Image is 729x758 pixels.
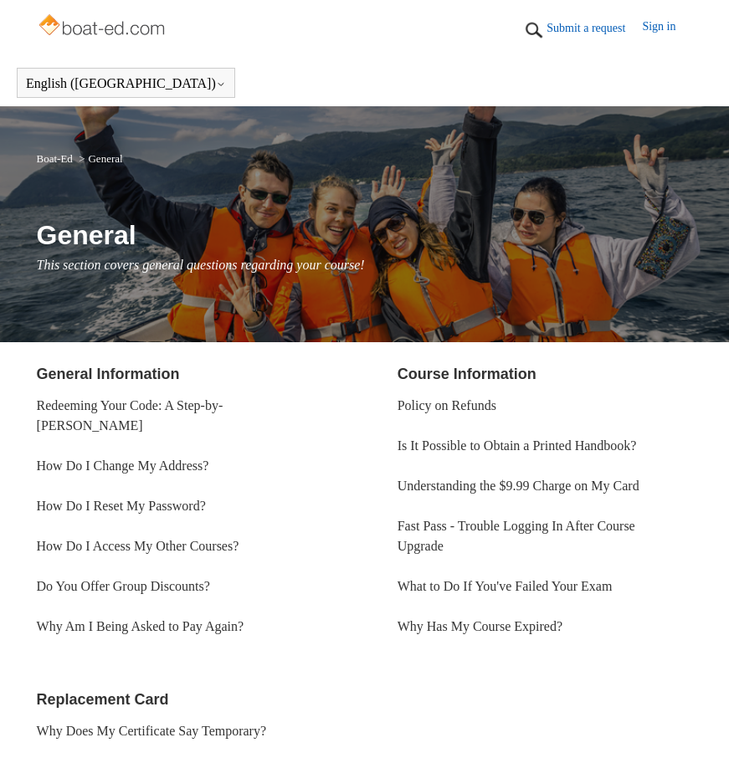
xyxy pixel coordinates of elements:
[521,18,547,43] img: 01HZPCYTXV3JW8MJV9VD7EMK0H
[37,10,170,44] img: Boat-Ed Help Center home page
[547,19,642,37] a: Submit a request
[37,619,244,633] a: Why Am I Being Asked to Pay Again?
[37,499,206,513] a: How Do I Reset My Password?
[37,579,210,593] a: Do You Offer Group Discounts?
[37,366,180,382] a: General Information
[37,398,223,433] a: Redeeming Your Code: A Step-by-[PERSON_NAME]
[673,702,716,745] div: Live chat
[398,366,536,382] a: Course Information
[398,438,637,453] a: Is It Possible to Obtain a Printed Handbook?
[37,539,239,553] a: How Do I Access My Other Courses?
[398,619,562,633] a: Why Has My Course Expired?
[398,519,635,553] a: Fast Pass - Trouble Logging In After Course Upgrade
[398,398,496,412] a: Policy on Refunds
[642,18,692,43] a: Sign in
[37,724,267,738] a: Why Does My Certificate Say Temporary?
[37,215,693,255] h1: General
[398,579,613,593] a: What to Do If You've Failed Your Exam
[398,479,639,493] a: Understanding the $9.99 Charge on My Card
[37,255,693,275] p: This section covers general questions regarding your course!
[37,152,76,165] li: Boat-Ed
[26,76,226,91] button: English ([GEOGRAPHIC_DATA])
[37,691,169,708] a: Replacement Card
[75,152,122,165] li: General
[37,152,73,165] a: Boat-Ed
[37,458,209,473] a: How Do I Change My Address?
